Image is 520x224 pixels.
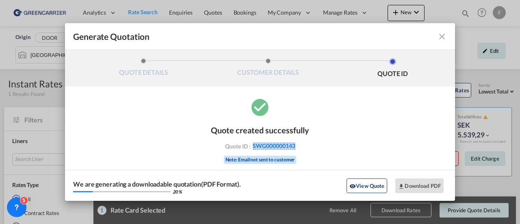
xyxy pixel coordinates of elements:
div: Quote ID : [213,142,307,150]
md-icon: icon-eye [349,183,356,189]
md-icon: icon-download [398,183,405,189]
md-icon: icon-close fg-AAA8AD cursor m-0 [437,32,447,41]
div: Note: Email not sent to customer [224,156,297,164]
li: QUOTE ID [330,58,455,80]
div: Quote created successfully [211,125,309,135]
li: CUSTOMER DETAILS [206,58,331,80]
span: Generate Quotation [73,31,149,42]
md-icon: icon-checkbox-marked-circle [250,97,270,117]
li: QUOTE DETAILS [81,58,206,80]
md-dialog: Generate QuotationQUOTE ... [65,23,455,201]
div: We are generating a downloadable quotation(PDF Format). [73,181,241,187]
button: Download PDF [395,178,444,193]
div: 20 % [173,189,182,194]
button: icon-eyeView Quote [347,178,387,193]
span: SWG000000143 [253,142,295,150]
